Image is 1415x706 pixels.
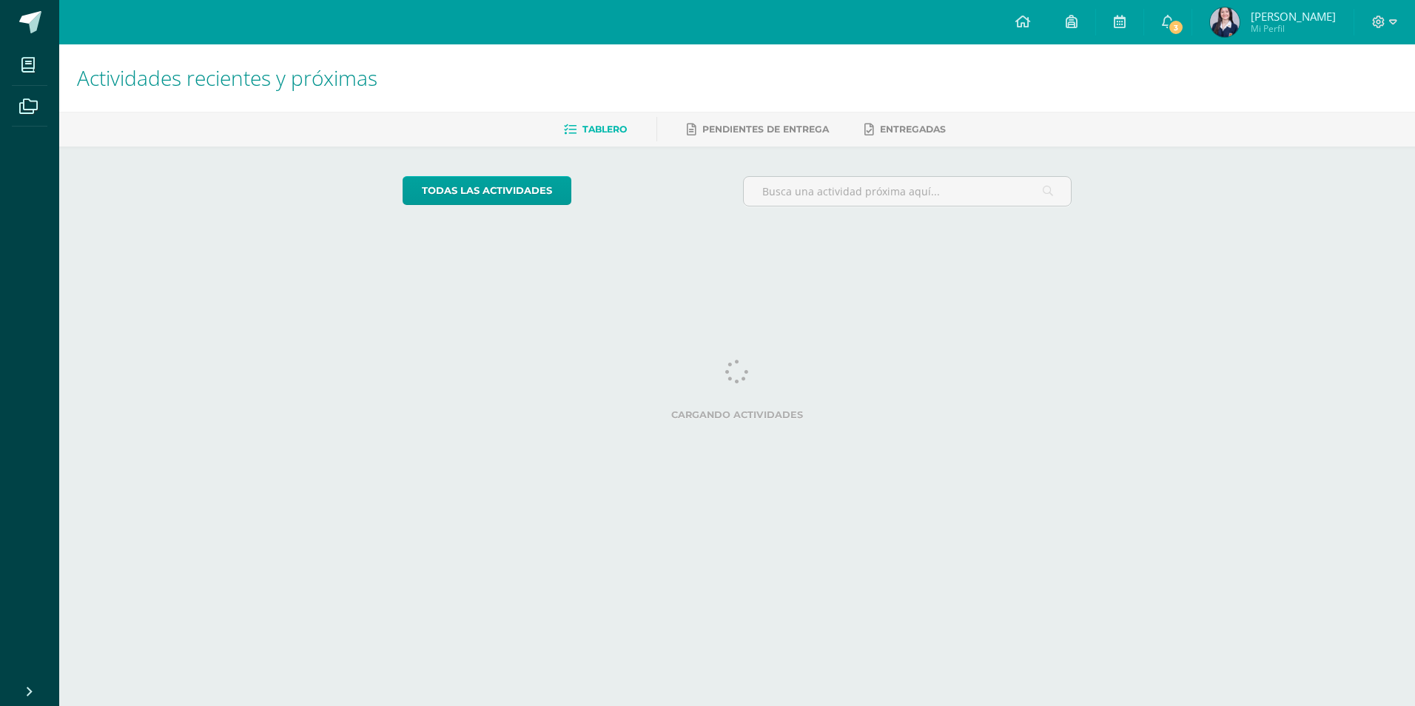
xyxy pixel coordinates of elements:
a: Tablero [564,118,627,141]
span: [PERSON_NAME] [1251,9,1336,24]
a: todas las Actividades [403,176,571,205]
span: Entregadas [880,124,946,135]
a: Pendientes de entrega [687,118,829,141]
label: Cargando actividades [403,409,1072,420]
img: 5ed82d091787d7081fb7be8ad8774d05.png [1210,7,1240,37]
span: Tablero [582,124,627,135]
span: Pendientes de entrega [702,124,829,135]
span: 3 [1168,19,1184,36]
a: Entregadas [864,118,946,141]
input: Busca una actividad próxima aquí... [744,177,1072,206]
span: Actividades recientes y próximas [77,64,377,92]
span: Mi Perfil [1251,22,1336,35]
